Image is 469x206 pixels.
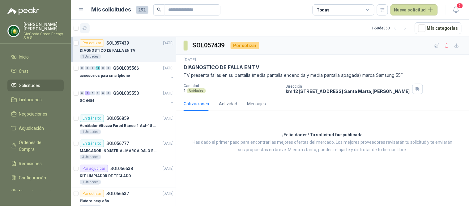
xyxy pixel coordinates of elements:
[219,100,237,107] div: Actividad
[19,139,58,153] span: Órdenes de Compra
[286,89,410,94] p: km 12 [STREET_ADDRESS] Santa Marta , [PERSON_NAME]
[19,96,42,103] span: Licitaciones
[80,98,94,104] p: SC 6454
[80,48,135,54] p: DIAGNOSTICO DE FALLA EN TV
[106,66,111,70] div: 0
[19,111,48,117] span: Negociaciones
[80,129,101,134] div: 1 Unidades
[372,23,410,33] div: 1 - 50 de 353
[157,7,161,12] span: search
[80,180,101,185] div: 1 Unidades
[163,116,173,121] p: [DATE]
[184,64,259,71] p: DIAGNOSTICO DE FALLA EN TV
[19,174,46,181] span: Configuración
[184,57,196,63] p: [DATE]
[80,90,175,109] a: 0 2 0 0 0 0 GSOL005550[DATE] SC 6454
[231,42,259,49] div: Por cotizar
[80,73,130,79] p: accesorios para smartphone
[71,137,176,162] a: En tránsitoSOL056777[DATE] MARCADOR INDUSTRIAL MARCA DALO BLANCO3 Unidades
[80,54,101,59] div: 1 Unidades
[286,84,410,89] p: Dirección
[19,82,41,89] span: Solicitudes
[96,66,100,70] div: 11
[80,155,101,160] div: 3 Unidades
[163,90,173,96] p: [DATE]
[415,22,462,34] button: Mís categorías
[71,162,176,187] a: Por adjudicarSOL056538[DATE] KIT LIMPIADOR DE TECLADO1 Unidades
[192,139,454,154] p: Has dado el primer paso para encontrar las mejores ofertas del mercado. Los mejores proveedores r...
[7,94,64,106] a: Licitaciones
[96,91,100,95] div: 0
[106,141,129,146] p: SOL056777
[80,148,157,154] p: MARCADOR INDUSTRIAL MARCA DALO BLANCO
[85,91,90,95] div: 2
[80,190,104,197] div: Por cotizar
[80,165,108,172] div: Por adjudicar
[163,166,173,172] p: [DATE]
[457,3,463,9] span: 7
[92,5,131,14] h1: Mis solicitudes
[7,80,64,91] a: Solicitudes
[85,66,90,70] div: 0
[71,112,176,137] a: En tránsitoSOL056859[DATE] Ventilador Altezza Pared Blanco 1 Awf-18 Pro Balinera1 Unidades
[193,41,226,50] h3: SOL057439
[80,91,84,95] div: 0
[136,6,148,14] span: 292
[19,160,42,167] span: Remisiones
[184,100,209,107] div: Cotizaciones
[80,198,109,204] p: Platero pequeño
[80,39,104,47] div: Por cotizar
[106,116,129,121] p: SOL056859
[163,65,173,71] p: [DATE]
[71,37,176,62] a: Por cotizarSOL057439[DATE] DIAGNOSTICO DE FALLA EN TV1 Unidades
[7,186,64,198] a: Manuales y ayuda
[90,66,95,70] div: 0
[390,4,438,15] button: Nueva solicitud
[19,54,29,60] span: Inicio
[317,7,330,13] div: Todas
[7,7,39,15] img: Logo peakr
[7,51,64,63] a: Inicio
[7,172,64,184] a: Configuración
[80,123,157,129] p: Ventilador Altezza Pared Blanco 1 Awf-18 Pro Balinera
[184,88,185,93] p: 1
[7,158,64,169] a: Remisiones
[19,68,28,75] span: Chat
[19,189,54,195] span: Manuales y ayuda
[80,115,104,122] div: En tránsito
[7,108,64,120] a: Negociaciones
[184,72,462,79] p: TV presenta fallas en su pantalla (media pantalla encendida y media pantalla apagada) marca Samsu...
[101,91,105,95] div: 0
[80,173,131,179] p: KIT LIMPIADOR DE TECLADO
[184,84,281,88] p: Cantidad
[7,122,64,134] a: Adjudicación
[90,91,95,95] div: 0
[19,125,44,132] span: Adjudicación
[8,25,19,37] img: Company Logo
[80,66,84,70] div: 0
[450,4,462,15] button: 7
[106,191,129,196] p: SOL056537
[113,66,139,70] p: GSOL005566
[187,88,206,93] div: Unidades
[110,166,133,171] p: SOL056538
[101,66,105,70] div: 0
[80,140,104,147] div: En tránsito
[7,137,64,155] a: Órdenes de Compra
[113,91,139,95] p: GSOL005550
[247,100,266,107] div: Mensajes
[163,141,173,147] p: [DATE]
[7,65,64,77] a: Chat
[106,91,111,95] div: 0
[163,191,173,197] p: [DATE]
[23,32,64,40] p: BioCosta Green Energy S.A.S
[80,64,175,84] a: 0 0 0 11 0 0 GSOL005566[DATE] accesorios para smartphone
[106,41,129,45] p: SOL057439
[23,22,64,31] p: [PERSON_NAME] [PERSON_NAME]
[283,131,363,139] h3: ¡Felicidades! Tu solicitud fue publicada
[163,40,173,46] p: [DATE]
